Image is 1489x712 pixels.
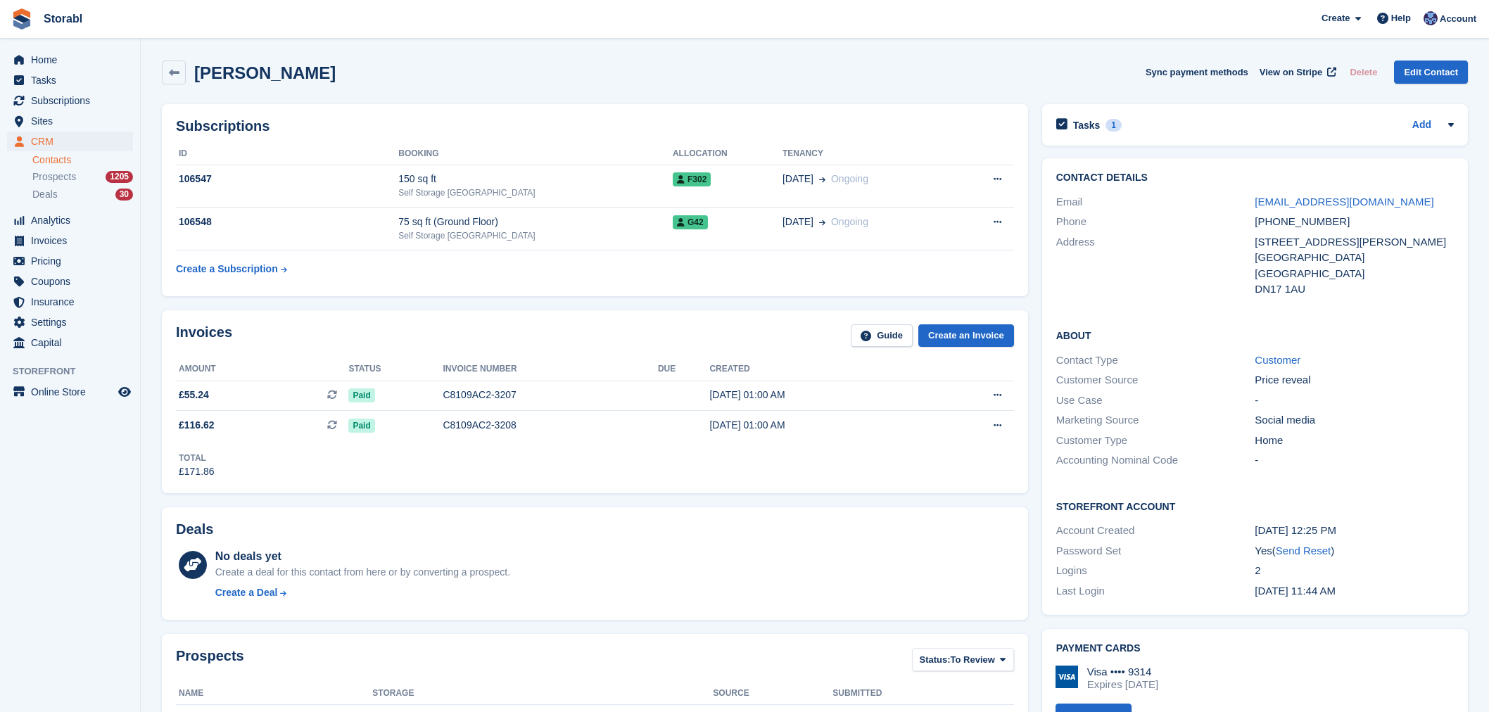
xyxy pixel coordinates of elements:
div: Visa •••• 9314 [1087,666,1158,678]
a: Storabl [38,7,88,30]
time: 2025-09-08 10:44:25 UTC [1255,585,1336,597]
a: Send Reset [1276,545,1331,557]
div: Password Set [1056,543,1255,559]
span: £55.24 [179,388,209,402]
span: Insurance [31,292,115,312]
button: Status: To Review [912,648,1014,671]
div: Logins [1056,563,1255,579]
a: menu [7,251,133,271]
span: View on Stripe [1260,65,1322,80]
span: Home [31,50,115,70]
h2: Prospects [176,648,244,674]
img: Visa Logo [1056,666,1078,688]
div: 150 sq ft [398,172,673,186]
span: Tasks [31,70,115,90]
th: Storage [372,682,713,705]
h2: Subscriptions [176,118,1014,134]
a: menu [7,292,133,312]
a: menu [7,272,133,291]
span: To Review [951,653,995,667]
span: Subscriptions [31,91,115,110]
a: Preview store [116,383,133,400]
div: 1 [1105,119,1122,132]
div: Use Case [1056,393,1255,409]
div: Customer Source [1056,372,1255,388]
th: Invoice number [443,358,658,381]
div: Home [1255,433,1454,449]
span: Prospects [32,170,76,184]
div: 2 [1255,563,1454,579]
span: Online Store [31,382,115,402]
div: Email [1056,194,1255,210]
div: - [1255,452,1454,469]
div: Contact Type [1056,352,1255,369]
div: 75 sq ft (Ground Floor) [398,215,673,229]
a: Edit Contact [1394,61,1468,84]
a: menu [7,70,133,90]
a: [EMAIL_ADDRESS][DOMAIN_NAME] [1255,196,1433,208]
a: Create a Subscription [176,256,287,282]
th: Created [709,358,928,381]
span: Deals [32,188,58,201]
div: 30 [115,189,133,201]
div: DN17 1AU [1255,281,1454,298]
div: Expires [DATE] [1087,678,1158,691]
th: Booking [398,143,673,165]
button: Delete [1344,61,1383,84]
h2: Invoices [176,324,232,348]
a: Create an Invoice [918,324,1014,348]
th: ID [176,143,398,165]
span: Capital [31,333,115,352]
span: G42 [673,215,708,229]
div: [GEOGRAPHIC_DATA] [1255,266,1454,282]
div: - [1255,393,1454,409]
a: Deals 30 [32,187,133,202]
a: View on Stripe [1254,61,1339,84]
th: Status [348,358,443,381]
span: Ongoing [831,216,868,227]
a: Guide [851,324,913,348]
div: No deals yet [215,548,510,565]
div: Yes [1255,543,1454,559]
th: Submitted [832,682,946,705]
div: [STREET_ADDRESS][PERSON_NAME] [1255,234,1454,250]
h2: Storefront Account [1056,499,1454,513]
div: Phone [1056,214,1255,230]
div: [GEOGRAPHIC_DATA] [1255,250,1454,266]
span: Analytics [31,210,115,230]
a: Create a Deal [215,585,510,600]
div: [DATE] 01:00 AM [709,388,928,402]
div: Last Login [1056,583,1255,599]
div: Self Storage [GEOGRAPHIC_DATA] [398,229,673,242]
span: Storefront [13,364,140,379]
div: 1205 [106,171,133,183]
h2: About [1056,328,1454,342]
th: Source [713,682,832,705]
a: menu [7,231,133,250]
span: Invoices [31,231,115,250]
span: Settings [31,312,115,332]
a: menu [7,312,133,332]
a: menu [7,111,133,131]
div: £171.86 [179,464,215,479]
a: Contacts [32,153,133,167]
a: menu [7,333,133,352]
div: Self Storage [GEOGRAPHIC_DATA] [398,186,673,199]
h2: [PERSON_NAME] [194,63,336,82]
th: Due [658,358,710,381]
a: menu [7,91,133,110]
div: [DATE] 12:25 PM [1255,523,1454,539]
span: Create [1322,11,1350,25]
div: 106548 [176,215,398,229]
span: Account [1440,12,1476,26]
a: menu [7,50,133,70]
a: menu [7,382,133,402]
div: Accounting Nominal Code [1056,452,1255,469]
a: Add [1412,117,1431,134]
div: Create a Deal [215,585,278,600]
span: Paid [348,419,374,433]
span: F302 [673,172,711,186]
span: CRM [31,132,115,151]
th: Name [176,682,372,705]
img: Tegan Ewart [1424,11,1438,25]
